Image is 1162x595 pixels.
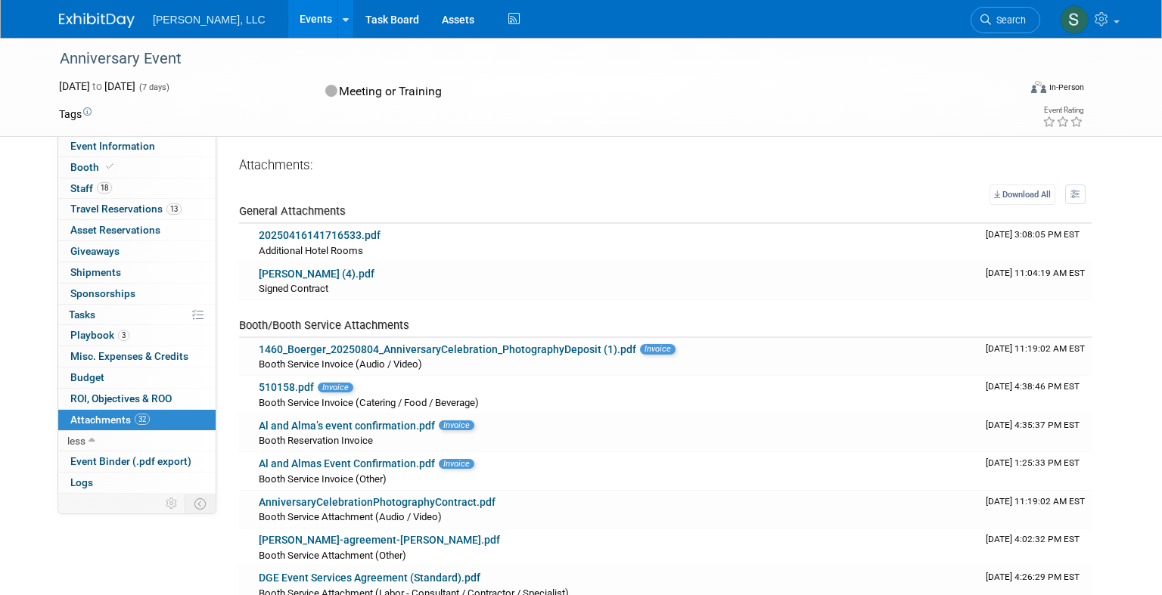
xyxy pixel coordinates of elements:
[259,397,479,408] span: Booth Service Invoice (Catering / Food / Beverage)
[58,199,216,219] a: Travel Reservations13
[986,229,1080,240] span: Upload Timestamp
[118,330,129,341] span: 3
[259,572,480,584] a: DGE Event Services Agreement (Standard).pdf
[980,491,1092,528] td: Upload Timestamp
[980,528,1092,566] td: Upload Timestamp
[106,163,113,171] i: Booth reservation complete
[1049,82,1084,93] div: In-Person
[439,459,474,469] span: Invoice
[259,511,442,522] span: Booth Service Attachment (Audio / Video)
[259,534,500,546] a: [PERSON_NAME]-agreement-[PERSON_NAME].pdf
[185,494,216,513] td: Toggle Event Tabs
[135,414,150,425] span: 32
[1060,5,1089,34] img: Sam Skaife
[58,346,216,367] a: Misc. Expenses & Credits
[58,410,216,430] a: Attachments32
[1042,107,1083,114] div: Event Rating
[986,343,1085,354] span: Upload Timestamp
[980,452,1092,490] td: Upload Timestamp
[58,305,216,325] a: Tasks
[70,476,93,488] span: Logs
[259,245,363,256] span: Additional Hotel Rooms
[986,496,1085,507] span: Upload Timestamp
[70,182,112,194] span: Staff
[980,224,1092,262] td: Upload Timestamp
[259,358,422,370] span: Booth Service Invoice (Audio / Video)
[70,203,182,215] span: Travel Reservations
[58,325,216,346] a: Playbook3
[986,457,1080,468] span: Upload Timestamp
[259,420,435,432] a: Al and Alma’s event confirmation.pdf
[259,550,406,561] span: Booth Service Attachment (Other)
[932,79,1084,101] div: Event Format
[70,245,120,257] span: Giveaways
[439,420,474,430] span: Invoice
[259,435,373,446] span: Booth Reservation Invoice
[90,80,104,92] span: to
[259,496,496,508] a: AnniversaryCelebrationPhotographyContract.pdf
[640,344,676,354] span: Invoice
[980,338,1092,376] td: Upload Timestamp
[67,435,85,447] span: less
[986,572,1080,582] span: Upload Timestamp
[58,451,216,472] a: Event Binder (.pdf export)
[70,329,129,341] span: Playbook
[70,455,191,467] span: Event Binder (.pdf export)
[70,287,135,299] span: Sponsorships
[70,392,172,404] span: ROI, Objectives & ROO
[70,224,160,236] span: Asset Reservations
[153,14,266,26] span: [PERSON_NAME], LLC
[70,140,155,152] span: Event Information
[58,220,216,240] a: Asset Reservations
[259,229,381,241] a: 20250416141716533.pdf
[239,204,346,218] span: General Attachments
[58,367,216,388] a: Budget
[58,473,216,493] a: Logs
[239,156,1092,177] div: Attachments:
[69,308,95,321] span: Tasks
[59,80,135,92] span: [DATE] [DATE]
[990,184,1055,205] a: Download All
[259,473,387,485] span: Booth Service Invoice (Other)
[980,262,1092,300] td: Upload Timestamp
[986,420,1080,430] span: Upload Timestamp
[58,431,216,451] a: less
[54,45,997,73] div: Anniversary Event
[70,161,117,173] span: Booth
[70,350,188,362] span: Misc. Expenses & Credits
[980,414,1092,452] td: Upload Timestamp
[58,284,216,304] a: Sponsorships
[59,13,135,28] img: ExhibitDay
[70,414,150,426] span: Attachments
[259,283,328,294] span: Signed Contract
[259,343,636,355] a: 1460_Boerger_20250804_AnniversaryCelebration_PhotographyDeposit (1).pdf
[58,241,216,262] a: Giveaways
[58,157,216,178] a: Booth
[58,262,216,283] a: Shipments
[138,82,169,92] span: (7 days)
[239,318,409,332] span: Booth/Booth Service Attachments
[1031,81,1046,93] img: Format-Inperson.png
[321,79,648,105] div: Meeting or Training
[259,268,374,280] a: [PERSON_NAME] (4).pdf
[986,268,1085,278] span: Upload Timestamp
[991,14,1026,26] span: Search
[58,389,216,409] a: ROI, Objectives & ROO
[971,7,1040,33] a: Search
[70,266,121,278] span: Shipments
[159,494,185,513] td: Personalize Event Tab Strip
[980,376,1092,414] td: Upload Timestamp
[59,107,92,122] td: Tags
[986,381,1080,392] span: Upload Timestamp
[58,136,216,156] a: Event Information
[166,203,182,215] span: 13
[58,178,216,199] a: Staff18
[70,371,104,383] span: Budget
[259,381,314,393] a: 510158.pdf
[986,534,1080,544] span: Upload Timestamp
[259,457,435,469] a: Al and Almas Event Confirmation.pdf
[97,182,112,194] span: 18
[318,383,353,392] span: Invoice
